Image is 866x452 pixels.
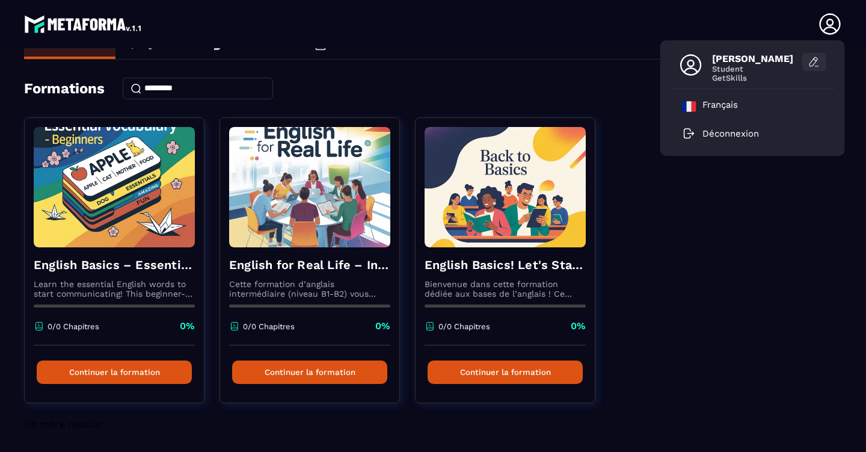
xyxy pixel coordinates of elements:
p: Learn the essential English words to start communicating! This beginner-friendly course will help... [34,279,195,299]
a: formation-backgroundEnglish for Real Life – Intermediate LevelCette formation d’anglais intermédi... [220,117,415,418]
p: 0% [375,320,390,333]
img: formation-background [425,127,586,247]
h4: English for Real Life – Intermediate Level [229,256,390,273]
a: formation-backgroundEnglish Basics! Let's Start English.Bienvenue dans cette formation dédiée aux... [415,117,610,418]
p: 0/0 Chapitres [243,322,295,331]
img: formation-background [229,127,390,247]
h4: English Basics! Let's Start English. [425,256,586,273]
button: Continuer la formation [232,361,387,384]
a: formation-backgroundEnglish Basics – Essential Vocabulary for BeginnersLearn the essential Englis... [24,117,220,418]
p: Français [702,99,738,114]
img: logo [24,12,143,36]
p: Déconnexion [702,128,759,139]
span: No more results! [24,418,103,430]
span: GetSkills [712,73,802,82]
button: Continuer la formation [428,361,583,384]
p: 0% [571,320,586,333]
span: [PERSON_NAME] [712,53,802,64]
button: Continuer la formation [37,361,192,384]
h4: Formations [24,80,105,97]
p: Cette formation d’anglais intermédiaire (niveau B1-B2) vous aidera à renforcer votre grammaire, e... [229,279,390,299]
h4: English Basics – Essential Vocabulary for Beginners [34,256,195,273]
p: 0% [180,320,195,333]
p: Bienvenue dans cette formation dédiée aux bases de l’anglais ! Ce module a été conçu pour les déb... [425,279,586,299]
p: 0/0 Chapitres [438,322,490,331]
img: formation-background [34,127,195,247]
span: Student [712,64,802,73]
p: 0/0 Chapitres [48,322,99,331]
